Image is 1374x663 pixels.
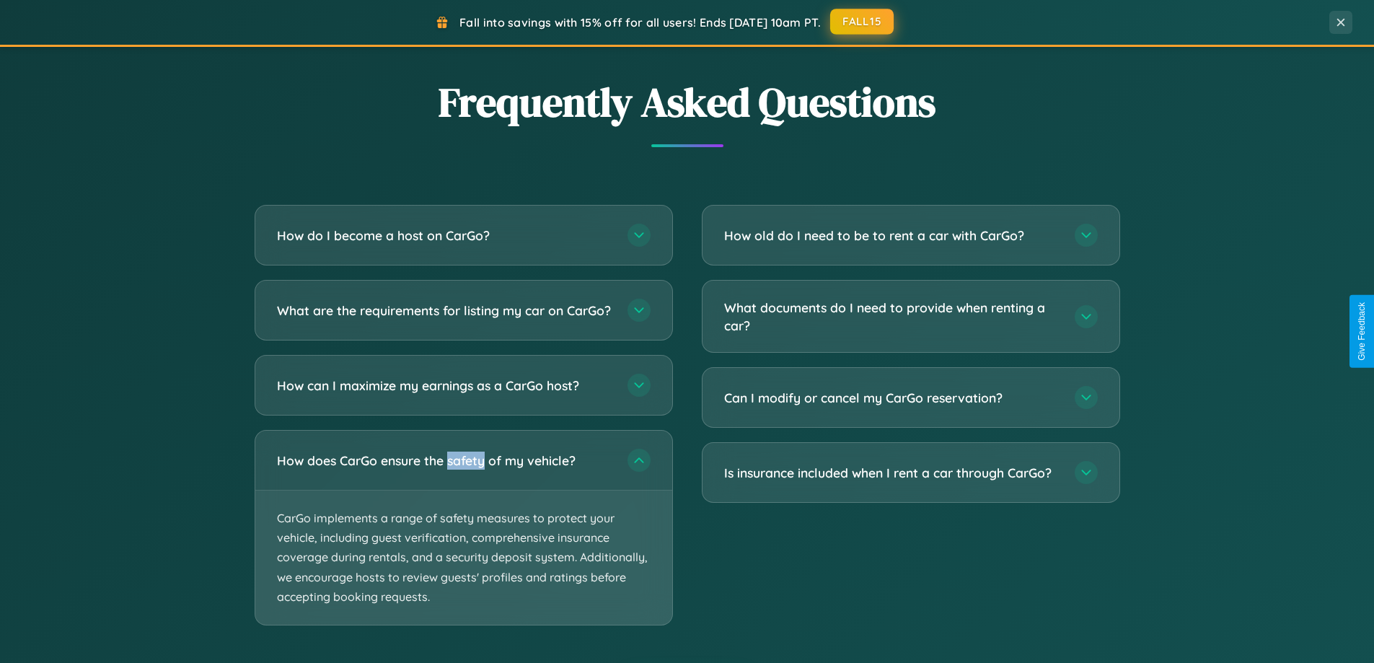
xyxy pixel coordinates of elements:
span: Fall into savings with 15% off for all users! Ends [DATE] 10am PT. [459,15,821,30]
h3: What are the requirements for listing my car on CarGo? [277,302,613,320]
h3: What documents do I need to provide when renting a car? [724,299,1060,334]
h3: Is insurance included when I rent a car through CarGo? [724,464,1060,482]
h2: Frequently Asked Questions [255,74,1120,130]
h3: How old do I need to be to rent a car with CarGo? [724,227,1060,245]
button: FALL15 [830,9,894,35]
h3: How does CarGo ensure the safety of my vehicle? [277,452,613,470]
p: CarGo implements a range of safety measures to protect your vehicle, including guest verification... [255,491,672,625]
h3: Can I modify or cancel my CarGo reservation? [724,389,1060,407]
h3: How can I maximize my earnings as a CarGo host? [277,377,613,395]
div: Give Feedback [1357,302,1367,361]
h3: How do I become a host on CarGo? [277,227,613,245]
